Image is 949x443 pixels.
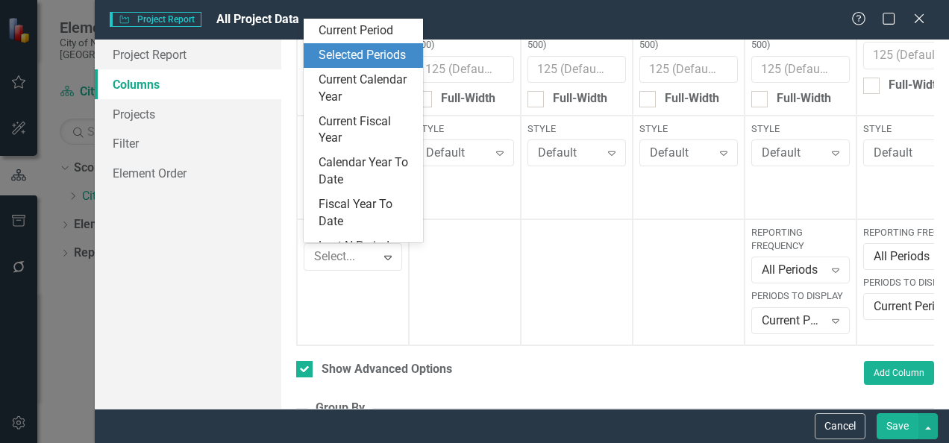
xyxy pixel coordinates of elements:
[95,69,281,99] a: Columns
[762,145,824,162] div: Default
[527,122,626,136] label: Style
[815,413,865,439] button: Cancel
[751,289,850,303] label: Periods to Display
[319,22,414,40] div: Current Period
[877,413,918,439] button: Save
[95,128,281,158] a: Filter
[426,145,488,162] div: Default
[322,361,452,378] div: Show Advanced Options
[639,56,738,84] input: 125 (Default)
[762,312,824,329] div: Current Period
[639,122,738,136] label: Style
[553,90,607,107] div: Full-Width
[751,122,850,136] label: Style
[751,226,850,254] label: Reporting Frequency
[319,238,414,255] div: Last N Periods
[95,40,281,69] a: Project Report
[110,12,201,27] span: Project Report
[319,72,414,106] div: Current Calendar Year
[527,56,626,84] input: 125 (Default)
[665,90,719,107] div: Full-Width
[416,122,514,136] label: Style
[889,77,943,94] div: Full-Width
[777,90,831,107] div: Full-Width
[416,56,514,84] input: 125 (Default)
[864,361,934,385] button: Add Column
[538,145,600,162] div: Default
[308,400,372,417] legend: Group By
[650,145,712,162] div: Default
[762,262,824,279] div: All Periods
[95,99,281,129] a: Projects
[441,90,495,107] div: Full-Width
[319,154,414,189] div: Calendar Year To Date
[216,12,299,26] span: All Project Data
[319,47,414,64] div: Selected Periods
[319,113,414,148] div: Current Fiscal Year
[95,158,281,188] a: Element Order
[751,56,850,84] input: 125 (Default)
[319,196,414,230] div: Fiscal Year To Date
